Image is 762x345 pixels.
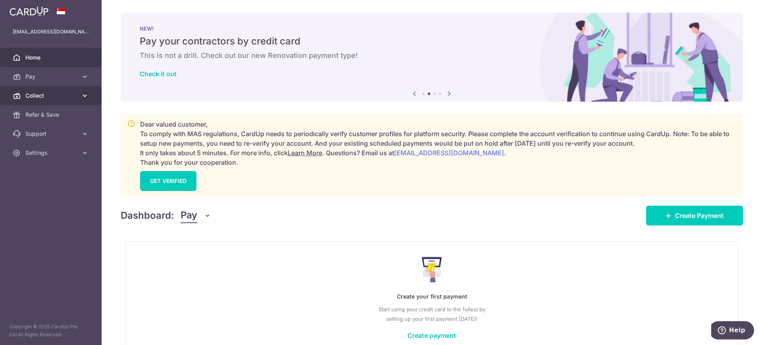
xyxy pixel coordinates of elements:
[140,70,177,78] a: Check it out
[140,119,736,167] p: Dear valued customer, To comply with MAS regulations, CardUp needs to periodically verify custome...
[25,111,78,119] span: Refer & Save
[675,211,724,220] span: Create Payment
[711,321,754,341] iframe: Opens a widget where you can find more information
[25,149,78,157] span: Settings
[408,332,456,339] a: Create payment
[140,51,724,60] h6: This is not a drill. Check out our new Renovation payment type!
[140,35,724,48] h5: Pay your contractors by credit card
[181,208,211,223] button: Pay
[140,25,724,32] p: NEW!
[25,92,78,100] span: Collect
[422,257,442,282] img: Make Payment
[121,13,743,102] img: Renovation banner
[394,149,504,157] a: [EMAIL_ADDRESS][DOMAIN_NAME]
[25,73,78,81] span: Pay
[142,305,722,324] p: Start using your credit card to the fullest by setting up your first payment [DATE]!
[25,54,78,62] span: Home
[140,171,196,191] a: GET VERIFIED
[13,28,89,36] p: [EMAIL_ADDRESS][DOMAIN_NAME]
[121,208,174,223] h4: Dashboard:
[142,292,722,301] p: Create your first payment
[181,208,197,223] span: Pay
[25,130,78,138] span: Support
[288,149,322,157] a: Learn More
[10,6,48,16] img: CardUp
[646,206,743,226] a: Create Payment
